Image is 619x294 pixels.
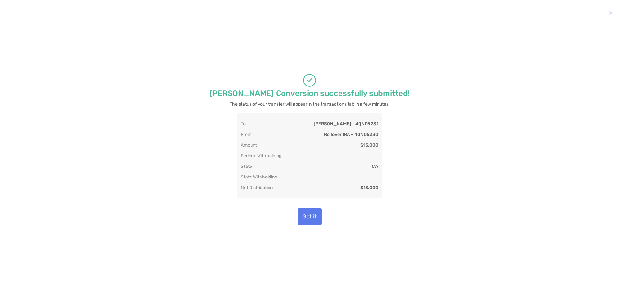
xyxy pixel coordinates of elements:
div: CA [372,164,378,169]
div: Amount [241,142,257,148]
div: [PERSON_NAME] - 4QN05231 [314,121,378,127]
p: The status of your transfer will appear in the transactions tab in a few minutes. [230,100,390,108]
div: Net Distribution [241,185,273,190]
p: [PERSON_NAME] Conversion successfully submitted! [210,89,410,97]
div: $13,000 [360,185,378,190]
div: Rollover IRA - 4QN05230 [324,132,378,137]
div: From [241,132,251,137]
div: To [241,121,246,127]
button: Got it [298,208,322,225]
div: - [376,174,378,180]
div: Federal Withholding [241,153,281,158]
div: State [241,164,252,169]
div: - [376,153,378,158]
div: $13,000 [360,142,378,148]
div: State Withholding [241,174,277,180]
